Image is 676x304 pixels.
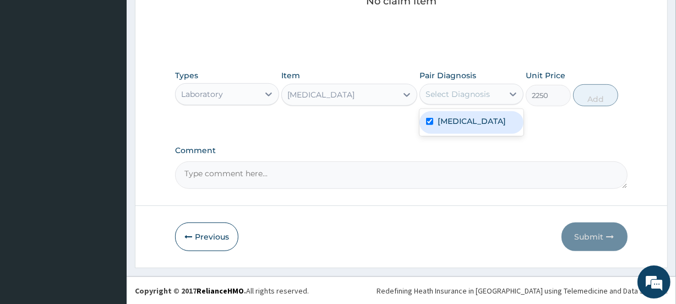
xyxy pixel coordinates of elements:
[573,84,618,106] button: Add
[20,55,45,83] img: d_794563401_company_1708531726252_794563401
[281,70,300,81] label: Item
[135,286,246,296] strong: Copyright © 2017 .
[377,285,668,296] div: Redefining Heath Insurance in [GEOGRAPHIC_DATA] using Telemedicine and Data Science!
[419,70,476,81] label: Pair Diagnosis
[438,116,506,127] label: [MEDICAL_DATA]
[57,62,185,76] div: Chat with us now
[175,222,238,251] button: Previous
[287,89,355,100] div: [MEDICAL_DATA]
[181,89,223,100] div: Laboratory
[64,85,152,197] span: We're online!
[175,71,198,80] label: Types
[175,146,627,155] label: Comment
[6,194,210,232] textarea: Type your message and hit 'Enter'
[561,222,628,251] button: Submit
[181,6,207,32] div: Minimize live chat window
[197,286,244,296] a: RelianceHMO
[426,89,490,100] div: Select Diagnosis
[526,70,565,81] label: Unit Price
